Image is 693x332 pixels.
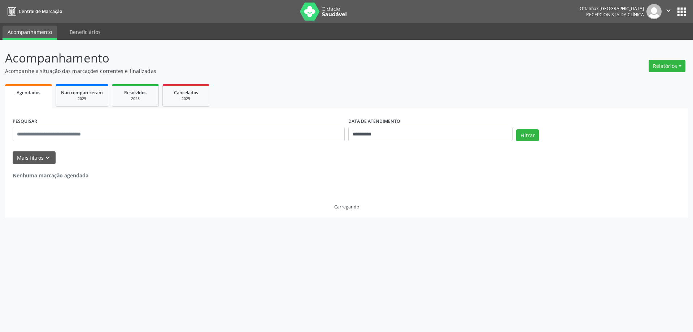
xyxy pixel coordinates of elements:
button: apps [675,5,688,18]
p: Acompanhe a situação das marcações correntes e finalizadas [5,67,483,75]
div: Carregando [334,204,359,210]
div: 2025 [168,96,204,102]
span: Recepcionista da clínica [586,12,644,18]
span: Cancelados [174,90,198,96]
span: Central de Marcação [19,8,62,14]
div: 2025 [61,96,103,102]
i:  [664,7,672,14]
p: Acompanhamento [5,49,483,67]
button: Mais filtroskeyboard_arrow_down [13,151,56,164]
a: Acompanhamento [3,26,57,40]
a: Central de Marcação [5,5,62,17]
span: Não compareceram [61,90,103,96]
strong: Nenhuma marcação agendada [13,172,88,179]
label: DATA DE ATENDIMENTO [348,116,400,127]
button: Filtrar [516,129,539,142]
div: Oftalmax [GEOGRAPHIC_DATA] [580,5,644,12]
label: PESQUISAR [13,116,37,127]
span: Agendados [17,90,40,96]
a: Beneficiários [65,26,106,38]
i: keyboard_arrow_down [44,154,52,162]
button:  [662,4,675,19]
button: Relatórios [649,60,685,72]
img: img [646,4,662,19]
span: Resolvidos [124,90,147,96]
div: 2025 [117,96,153,102]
